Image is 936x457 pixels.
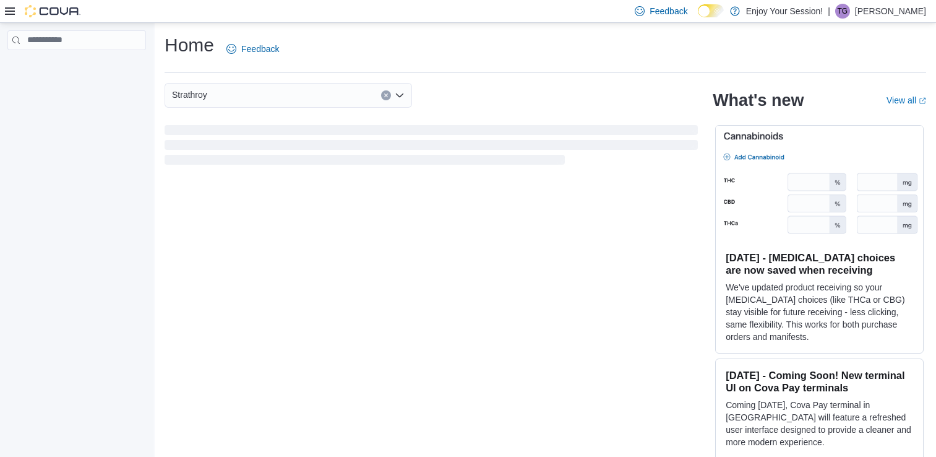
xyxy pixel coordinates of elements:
[25,5,80,17] img: Cova
[726,399,913,448] p: Coming [DATE], Cova Pay terminal in [GEOGRAPHIC_DATA] will feature a refreshed user interface des...
[835,4,850,19] div: Tyler Gamble
[241,43,279,55] span: Feedback
[395,90,405,100] button: Open list of options
[726,251,913,276] h3: [DATE] - [MEDICAL_DATA] choices are now saved when receiving
[381,90,391,100] button: Clear input
[746,4,823,19] p: Enjoy Your Session!
[887,95,926,105] a: View allExternal link
[855,4,926,19] p: [PERSON_NAME]
[713,90,804,110] h2: What's new
[221,37,284,61] a: Feedback
[7,53,146,82] nav: Complex example
[698,4,724,17] input: Dark Mode
[165,128,698,167] span: Loading
[698,17,698,18] span: Dark Mode
[165,33,214,58] h1: Home
[650,5,687,17] span: Feedback
[726,369,913,394] h3: [DATE] - Coming Soon! New terminal UI on Cova Pay terminals
[172,87,207,102] span: Strathroy
[919,97,926,105] svg: External link
[838,4,848,19] span: TG
[828,4,830,19] p: |
[726,281,913,343] p: We've updated product receiving so your [MEDICAL_DATA] choices (like THCa or CBG) stay visible fo...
